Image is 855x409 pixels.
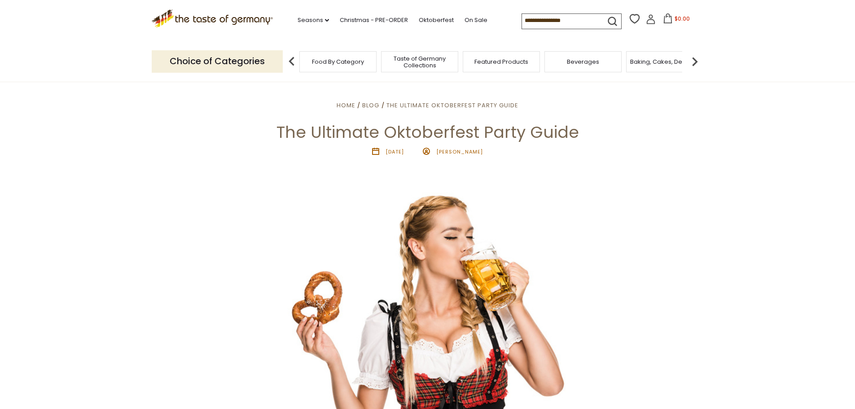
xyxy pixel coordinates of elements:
a: Beverages [567,58,599,65]
a: Blog [362,101,379,110]
h1: The Ultimate Oktoberfest Party Guide [28,122,827,142]
a: Seasons [298,15,329,25]
span: [PERSON_NAME] [436,148,483,155]
p: Choice of Categories [152,50,283,72]
a: Taste of Germany Collections [384,55,456,69]
img: previous arrow [283,53,301,70]
button: $0.00 [658,13,696,27]
a: Oktoberfest [419,15,454,25]
img: next arrow [686,53,704,70]
span: $0.00 [675,15,690,22]
time: [DATE] [386,148,404,155]
a: The Ultimate Oktoberfest Party Guide [386,101,518,110]
a: Food By Category [312,58,364,65]
a: Home [337,101,355,110]
a: Featured Products [474,58,528,65]
a: Baking, Cakes, Desserts [630,58,700,65]
a: Christmas - PRE-ORDER [340,15,408,25]
a: On Sale [465,15,487,25]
